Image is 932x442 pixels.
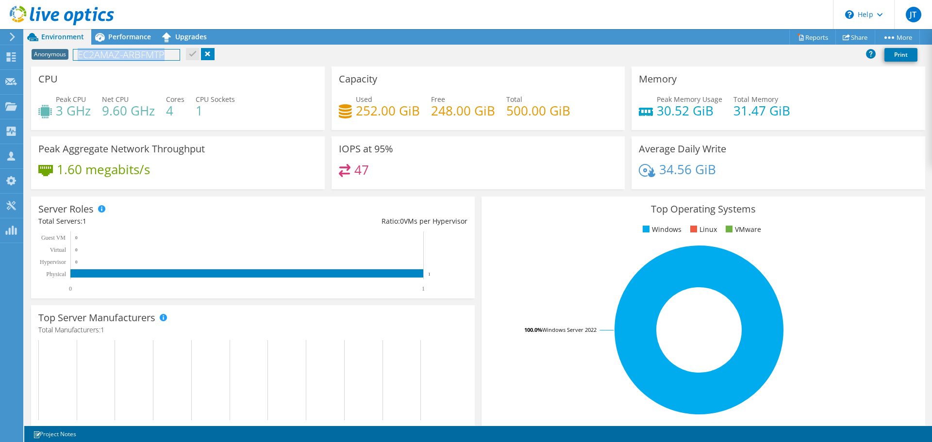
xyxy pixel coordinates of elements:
h4: 3 GHz [56,105,91,116]
span: 1 [100,325,104,334]
span: 1 [83,216,86,226]
span: Cores [166,95,184,104]
text: Physical [46,271,66,278]
div: Total Servers: [38,216,253,227]
text: 0 [75,235,78,240]
h3: Capacity [339,74,377,84]
span: Used [356,95,372,104]
svg: \n [845,10,854,19]
h3: Peak Aggregate Network Throughput [38,144,205,154]
a: Reports [789,30,836,45]
h3: Average Daily Write [639,144,726,154]
h4: 34.56 GiB [659,164,716,175]
text: Guest VM [41,234,66,241]
h4: 252.00 GiB [356,105,420,116]
h3: Top Operating Systems [489,204,918,214]
span: Upgrades [175,32,207,41]
h4: 1.60 megabits/s [57,164,150,175]
a: More [875,30,920,45]
h4: 30.52 GiB [657,105,722,116]
span: 0 [400,216,404,226]
tspan: 100.0% [524,326,542,333]
text: 1 [428,272,431,277]
text: 0 [75,247,78,252]
li: VMware [723,224,761,235]
span: Anonymous [32,49,68,60]
tspan: Windows Server 2022 [542,326,597,333]
h3: Memory [639,74,677,84]
text: 1 [422,285,425,292]
h4: 1 [196,105,235,116]
text: 0 [75,260,78,264]
span: Peak CPU [56,95,86,104]
h4: 47 [354,164,369,175]
a: Share [835,30,875,45]
span: Free [431,95,445,104]
h3: CPU [38,74,58,84]
h3: Top Server Manufacturers [38,312,155,323]
span: Net CPU [102,95,129,104]
h4: 9.60 GHz [102,105,155,116]
h4: Total Manufacturers: [38,325,467,335]
a: Print [884,48,917,62]
span: JT [906,7,921,22]
h4: 31.47 GiB [733,105,790,116]
text: Hypervisor [40,259,66,265]
span: CPU Sockets [196,95,235,104]
div: Ratio: VMs per Hypervisor [253,216,467,227]
h4: 500.00 GiB [506,105,570,116]
h1: EC2AMAZ-ARBFMTP [73,49,180,60]
span: Total Memory [733,95,778,104]
text: Virtual [50,246,67,253]
span: Total [506,95,522,104]
h3: Server Roles [38,204,94,214]
span: Peak Memory Usage [657,95,722,104]
h4: 4 [166,105,184,116]
span: Environment [41,32,84,41]
li: Windows [640,224,682,235]
a: Project Notes [26,428,83,440]
text: 0 [69,285,72,292]
li: Linux [688,224,717,235]
h4: 248.00 GiB [431,105,495,116]
h3: IOPS at 95% [339,144,393,154]
span: Performance [108,32,151,41]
